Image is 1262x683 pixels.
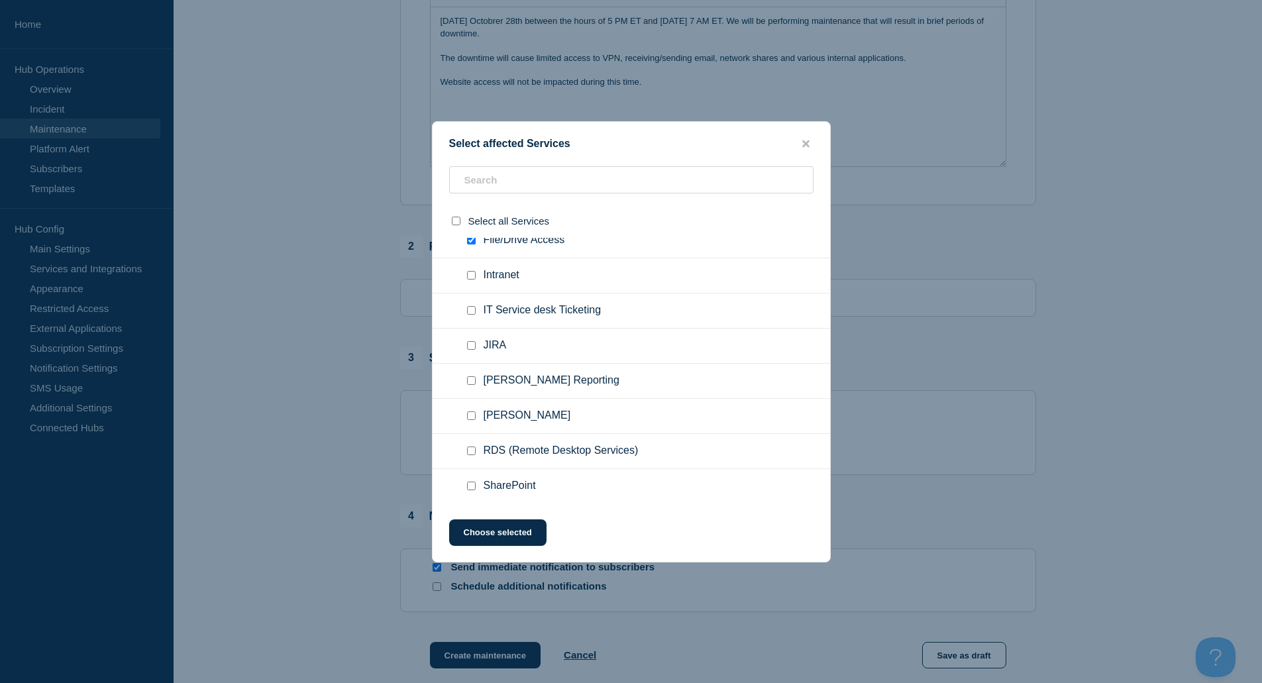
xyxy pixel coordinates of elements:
span: [PERSON_NAME] Reporting [484,374,619,388]
input: John Galt Reporting checkbox [467,376,476,385]
input: SharePoint checkbox [467,482,476,490]
button: close button [798,138,814,150]
input: Search [449,166,814,193]
input: JIRA checkbox [467,341,476,350]
span: SharePoint [484,480,536,493]
input: select all checkbox [452,217,460,225]
div: Select affected Services [433,138,830,150]
input: IT Service desk Ticketing checkbox [467,306,476,315]
span: Select all Services [468,215,550,227]
span: [PERSON_NAME] [484,409,571,423]
span: JIRA [484,339,507,352]
span: File/Drive Access [484,234,565,247]
input: File/Drive Access checkbox [467,236,476,244]
span: IT Service desk Ticketing [484,304,602,317]
input: RDS (Remote Desktop Services) checkbox [467,447,476,455]
span: RDS (Remote Desktop Services) [484,445,639,458]
button: Choose selected [449,519,547,546]
input: MyHR checkbox [467,411,476,420]
span: Intranet [484,269,519,282]
input: Intranet checkbox [467,271,476,280]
